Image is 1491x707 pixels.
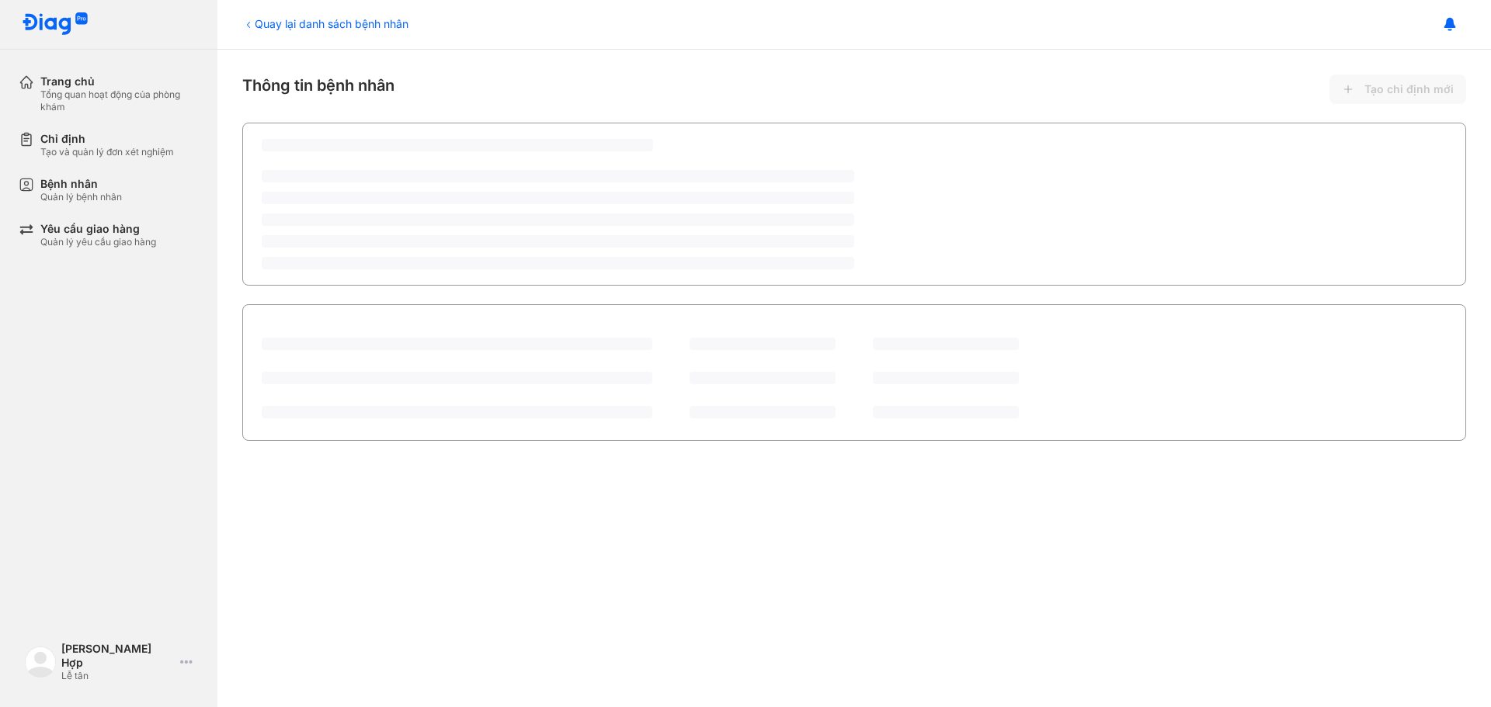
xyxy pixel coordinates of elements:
div: Bệnh nhân [40,177,122,191]
div: Chỉ định [40,132,174,146]
span: ‌ [262,257,854,269]
div: Quay lại danh sách bệnh nhân [242,16,408,32]
span: ‌ [873,406,1019,418]
div: Lễ tân [61,670,174,682]
span: ‌ [690,338,836,350]
div: Yêu cầu giao hàng [40,222,156,236]
img: logo [25,646,56,678]
div: Quản lý yêu cầu giao hàng [40,236,156,248]
span: ‌ [262,213,854,226]
div: [PERSON_NAME] Hợp [61,642,174,670]
span: ‌ [262,338,652,350]
span: ‌ [690,406,836,418]
span: ‌ [873,338,1019,350]
span: ‌ [262,139,653,151]
div: Quản lý bệnh nhân [40,191,122,203]
span: ‌ [262,406,652,418]
div: Tạo và quản lý đơn xét nghiệm [40,146,174,158]
div: Thông tin bệnh nhân [242,75,1466,104]
span: ‌ [873,372,1019,384]
div: Lịch sử chỉ định [262,319,356,338]
div: Tổng quan hoạt động của phòng khám [40,88,199,113]
span: Tạo chỉ định mới [1364,82,1454,96]
img: logo [22,12,89,36]
span: ‌ [262,170,854,182]
span: ‌ [690,372,836,384]
span: ‌ [262,235,854,248]
button: Tạo chỉ định mới [1329,75,1466,104]
span: ‌ [262,192,854,204]
div: Trang chủ [40,75,199,88]
span: ‌ [262,372,652,384]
